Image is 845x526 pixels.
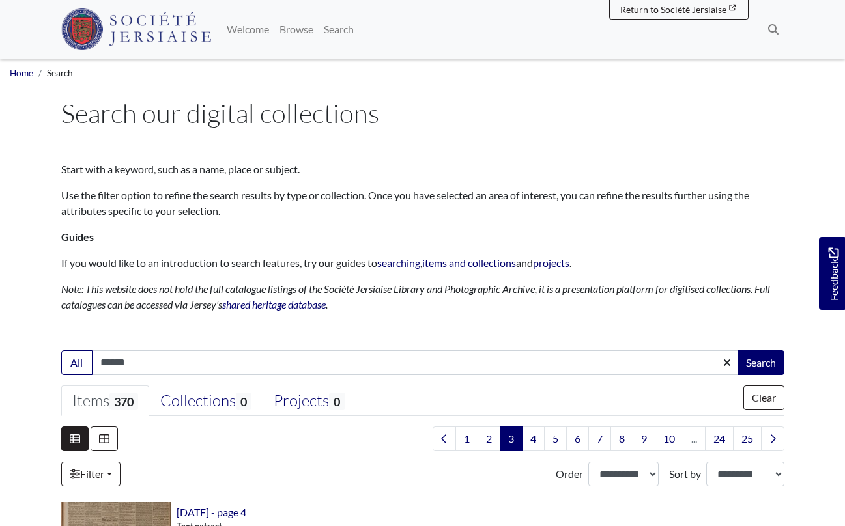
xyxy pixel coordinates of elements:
a: Would you like to provide feedback? [819,237,845,310]
nav: pagination [427,426,784,451]
a: Goto page 25 [733,426,762,451]
a: Goto page 2 [478,426,500,451]
a: items and collections [422,256,516,269]
div: Collections [160,391,251,411]
span: Search [47,68,73,78]
input: Enter one or more search terms... [92,350,739,375]
a: Next page [761,426,784,451]
em: Note: This website does not hold the full catalogue listings of the Société Jersiaise Library and... [61,283,770,311]
a: Goto page 4 [522,426,545,451]
a: Welcome [222,16,274,42]
div: Items [72,391,138,411]
a: searching [377,256,420,269]
p: Use the filter option to refine the search results by type or collection. Once you have selected ... [61,187,784,219]
a: Goto page 1 [455,426,478,451]
a: Goto page 24 [705,426,734,451]
strong: Guides [61,230,94,243]
span: Goto page 3 [500,426,523,451]
p: If you would like to an introduction to search features, try our guides to , and . [61,255,784,271]
span: 0 [236,393,251,410]
a: Société Jersiaise logo [61,5,212,53]
a: Goto page 5 [544,426,567,451]
a: Previous page [433,426,456,451]
span: Return to Société Jersiaise [620,4,726,15]
a: [DATE] - page 4 [177,506,246,518]
a: shared heritage database [222,298,326,311]
span: 0 [329,393,345,410]
span: Feedback [825,247,841,300]
a: Goto page 10 [655,426,683,451]
img: Société Jersiaise [61,8,212,50]
h1: Search our digital collections [61,98,784,129]
label: Order [556,466,583,482]
span: 370 [109,393,138,410]
button: All [61,350,93,375]
a: Goto page 9 [633,426,655,451]
button: Clear [743,385,784,410]
button: Search [738,350,784,375]
div: Projects [274,391,345,411]
a: Filter [61,462,121,486]
p: Start with a keyword, such as a name, place or subject. [61,161,784,177]
a: Goto page 8 [610,426,633,451]
a: Search [319,16,359,42]
a: projects [533,256,569,269]
label: Sort by [669,466,701,482]
a: Goto page 6 [566,426,589,451]
a: Browse [274,16,319,42]
a: Home [10,68,33,78]
a: Goto page 7 [588,426,611,451]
